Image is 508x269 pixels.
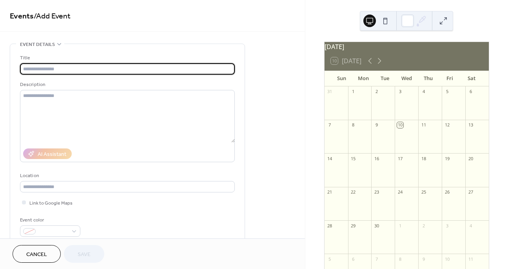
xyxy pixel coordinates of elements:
div: Tue [374,71,396,86]
div: 30 [374,223,379,229]
span: Cancel [26,251,47,259]
div: 16 [374,156,379,161]
div: 5 [327,256,333,262]
div: 4 [421,89,426,95]
div: 11 [468,256,474,262]
div: 6 [468,89,474,95]
div: Fri [439,71,461,86]
div: 10 [444,256,450,262]
div: 9 [421,256,426,262]
div: 26 [444,189,450,195]
div: Mon [352,71,374,86]
div: 18 [421,156,426,161]
div: 8 [350,122,356,128]
div: 10 [397,122,403,128]
div: Title [20,54,233,62]
div: Sat [461,71,483,86]
div: 11 [421,122,426,128]
div: 23 [374,189,379,195]
div: 1 [350,89,356,95]
div: 27 [468,189,474,195]
div: Event color [20,216,79,224]
div: 15 [350,156,356,161]
span: Event details [20,40,55,49]
span: / Add Event [34,9,71,24]
div: 19 [444,156,450,161]
div: 13 [468,122,474,128]
div: 2 [421,223,426,229]
div: 20 [468,156,474,161]
div: 14 [327,156,333,161]
div: 25 [421,189,426,195]
div: 7 [327,122,333,128]
div: 7 [374,256,379,262]
div: 31 [327,89,333,95]
div: 17 [397,156,403,161]
div: Thu [417,71,439,86]
div: Wed [396,71,417,86]
div: 22 [350,189,356,195]
div: [DATE] [325,42,489,51]
div: 4 [468,223,474,229]
div: 6 [350,256,356,262]
div: 29 [350,223,356,229]
div: Description [20,81,233,89]
div: 5 [444,89,450,95]
span: Link to Google Maps [29,199,73,207]
a: Events [10,9,34,24]
div: 9 [374,122,379,128]
div: 8 [397,256,403,262]
div: 3 [397,89,403,95]
div: Location [20,172,233,180]
button: Cancel [13,245,61,263]
div: 1 [397,223,403,229]
div: 2 [374,89,379,95]
div: Sun [331,71,352,86]
div: 28 [327,223,333,229]
div: 21 [327,189,333,195]
div: 3 [444,223,450,229]
div: 12 [444,122,450,128]
div: 24 [397,189,403,195]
